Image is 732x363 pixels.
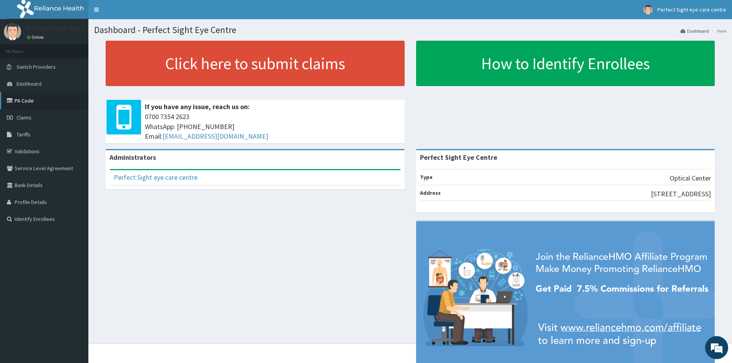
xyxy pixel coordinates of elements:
[17,80,41,87] span: Dashboard
[710,28,726,34] li: Here
[17,131,30,138] span: Tariffs
[106,41,405,86] a: Click here to submit claims
[416,41,715,86] a: How to Identify Enrollees
[27,35,45,40] a: Online
[670,173,711,183] p: Optical Center
[643,5,653,15] img: User Image
[145,112,401,141] span: 0700 7354 2623 WhatsApp: [PHONE_NUMBER] Email:
[145,102,250,111] b: If you have any issue, reach us on:
[420,189,441,196] b: Address
[40,43,129,53] div: Chat with us now
[17,114,32,121] span: Claims
[657,6,726,13] span: Perfect Sight eye care centre
[651,189,711,199] p: [STREET_ADDRESS]
[27,25,117,32] p: Perfect Sight eye care centre
[45,97,106,174] span: We're online!
[14,38,31,58] img: d_794563401_company_1708531726252_794563401
[420,174,433,181] b: Type
[94,25,726,35] h1: Dashboard - Perfect Sight Eye Centre
[163,132,268,141] a: [EMAIL_ADDRESS][DOMAIN_NAME]
[126,4,144,22] div: Minimize live chat window
[420,153,497,162] strong: Perfect Sight Eye Centre
[110,153,156,162] b: Administrators
[114,173,198,182] a: Perfect Sight eye care centre
[4,23,21,40] img: User Image
[4,210,146,237] textarea: Type your message and hit 'Enter'
[17,63,56,70] span: Switch Providers
[681,28,709,34] a: Dashboard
